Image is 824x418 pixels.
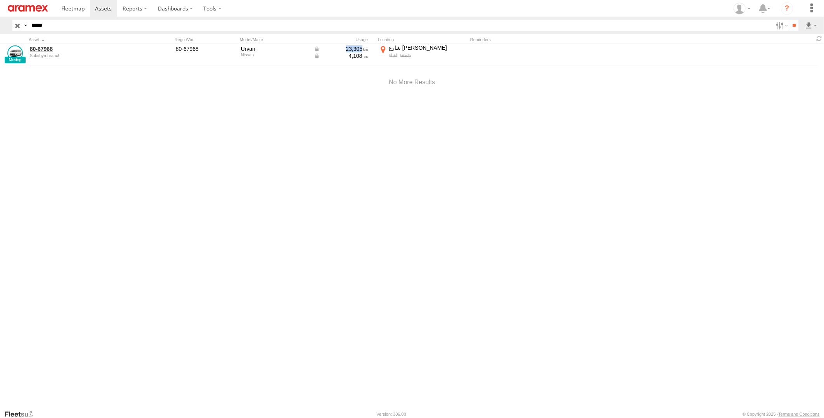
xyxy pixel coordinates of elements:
div: Model/Make [240,37,310,42]
div: Gabriel Liwang [731,3,753,14]
div: Reminders [470,37,594,42]
span: Refresh [815,35,824,42]
label: Export results as... [805,20,818,31]
div: © Copyright 2025 - [743,412,820,416]
label: Click to View Current Location [378,44,467,65]
div: منطقة القبلة [389,52,466,58]
a: 80-67968 [30,45,136,52]
label: Search Query [23,20,29,31]
div: Urvan [241,45,308,52]
a: Terms and Conditions [779,412,820,416]
label: Search Filter Options [773,20,789,31]
div: Location [378,37,467,42]
div: Version: 306.00 [377,412,406,416]
div: Data from Vehicle CANbus [314,52,368,59]
div: 80-67968 [176,45,235,52]
a: Visit our Website [4,410,40,418]
div: Click to Sort [29,37,137,42]
a: View Asset Details [7,45,23,61]
div: Nissan [241,52,308,57]
div: undefined [30,53,136,58]
div: Data from Vehicle CANbus [314,45,368,52]
img: aramex-logo.svg [8,5,48,12]
i: ? [781,2,793,15]
div: شارع [PERSON_NAME] [389,44,466,51]
div: Rego./Vin [175,37,237,42]
div: Usage [313,37,375,42]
